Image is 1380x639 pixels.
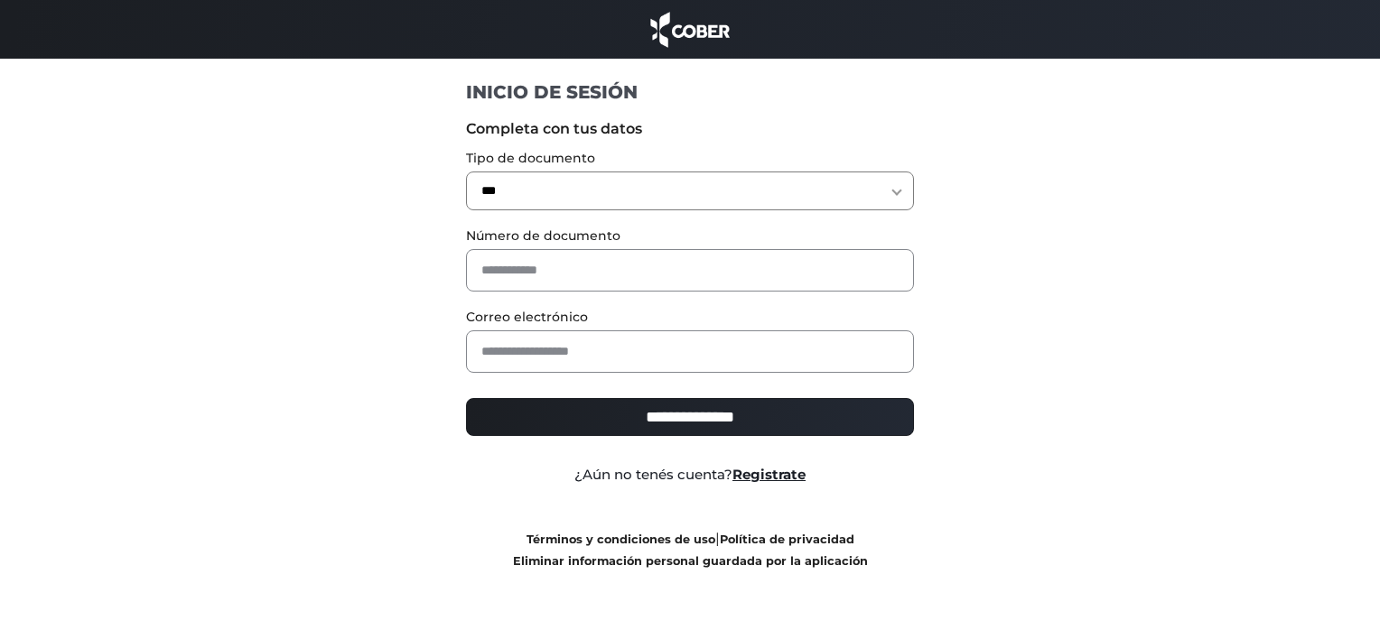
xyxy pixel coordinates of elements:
a: Política de privacidad [720,532,854,546]
a: Registrate [732,466,806,483]
div: | [452,528,928,571]
label: Número de documento [466,227,915,245]
label: Tipo de documento [466,149,915,168]
h1: INICIO DE SESIÓN [466,80,915,104]
label: Completa con tus datos [466,118,915,140]
a: Términos y condiciones de uso [527,532,715,546]
label: Correo electrónico [466,308,915,327]
img: cober_marca.png [646,9,734,50]
a: Eliminar información personal guardada por la aplicación [513,554,868,568]
div: ¿Aún no tenés cuenta? [452,465,928,486]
